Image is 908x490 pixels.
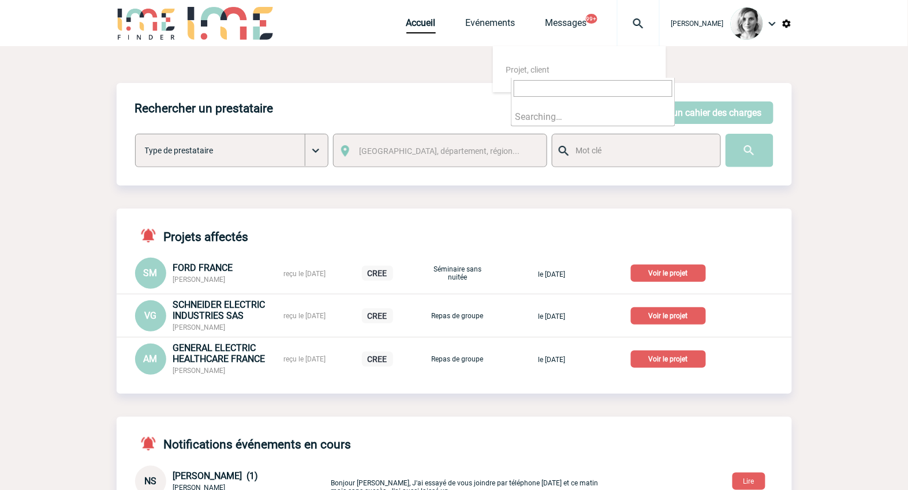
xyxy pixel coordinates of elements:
button: Lire [733,473,765,490]
p: Voir le projet [631,265,706,282]
span: reçu le [DATE] [284,270,326,278]
span: le [DATE] [538,312,565,321]
p: Séminaire sans nuitée [429,265,487,281]
span: [PERSON_NAME] [173,276,226,284]
a: Voir le projet [631,353,711,364]
span: [PERSON_NAME] [173,323,226,331]
h4: Rechercher un prestataire [135,101,274,115]
span: [PERSON_NAME] [671,20,724,28]
span: GENERAL ELECTRIC HEALTHCARE FRANCE [173,342,266,364]
img: IME-Finder [117,7,177,40]
a: Lire [723,475,775,486]
p: CREE [362,352,393,367]
p: Repas de groupe [429,355,487,363]
a: Accueil [406,17,436,33]
input: Mot clé [573,143,710,158]
img: notifications-active-24-px-r.png [140,435,164,452]
p: Voir le projet [631,350,706,368]
img: 103019-1.png [731,7,763,40]
span: Projet, client [506,65,550,74]
a: Voir le projet [631,310,711,321]
span: NS [144,476,156,487]
span: VG [144,310,156,321]
p: CREE [362,308,393,323]
a: Voir le projet [631,267,711,278]
button: 99+ [586,14,597,24]
span: [PERSON_NAME] [173,367,226,375]
span: [PERSON_NAME] (1) [173,470,259,481]
a: Evénements [466,17,515,33]
input: Submit [726,134,774,167]
p: CREE [362,266,393,281]
span: SCHNEIDER ELECTRIC INDUSTRIES SAS [173,299,266,321]
span: reçu le [DATE] [284,355,326,363]
span: le [DATE] [538,356,565,364]
li: Searching… [511,108,675,126]
a: Messages [545,17,587,33]
p: Voir le projet [631,307,706,325]
span: [GEOGRAPHIC_DATA], département, région... [359,146,520,156]
span: reçu le [DATE] [284,312,326,320]
h4: Notifications événements en cours [135,435,352,452]
h4: Projets affectés [135,227,249,244]
p: Repas de groupe [429,312,487,320]
span: FORD FRANCE [173,262,233,273]
span: SM [144,267,158,278]
span: le [DATE] [538,270,565,278]
img: notifications-active-24-px-r.png [140,227,164,244]
span: AM [144,353,158,364]
a: NS [PERSON_NAME] (1) [PERSON_NAME] Bonjour [PERSON_NAME], J'ai essayé de vous joindre par télépho... [135,475,603,486]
